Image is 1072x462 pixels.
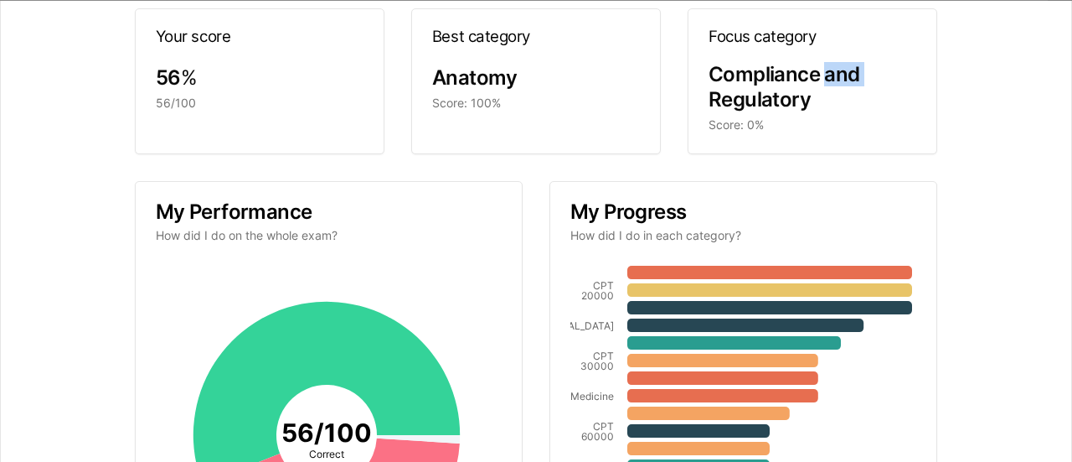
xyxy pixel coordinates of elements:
tspan: 56 / 100 [281,418,372,449]
h3: Best category [432,29,640,45]
span: Anatomy [432,66,518,91]
p: How did I do in each category? [570,228,916,245]
h3: My Performance [156,203,502,223]
h3: Your score [156,29,363,45]
tspan: 30000 [580,360,614,372]
tspan: CPT [593,420,614,433]
tspan: 60000 [581,430,614,443]
div: Score: 100% [432,96,640,112]
tspan: CPT [593,350,614,362]
h3: My Progress [570,203,916,223]
tspan: 20000 [581,289,614,302]
tspan: [MEDICAL_DATA] [532,319,614,332]
tspan: Correct [309,449,344,461]
tspan: Medicine [570,390,614,402]
h3: Focus category [709,29,916,45]
p: How did I do on the whole exam? [156,228,502,245]
span: % [181,66,198,91]
span: 56 [156,66,181,91]
tspan: CPT [593,279,614,292]
span: Compliance and Regulatory [709,63,860,112]
div: Score: 0% [709,117,916,134]
div: 56/100 [156,96,363,112]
